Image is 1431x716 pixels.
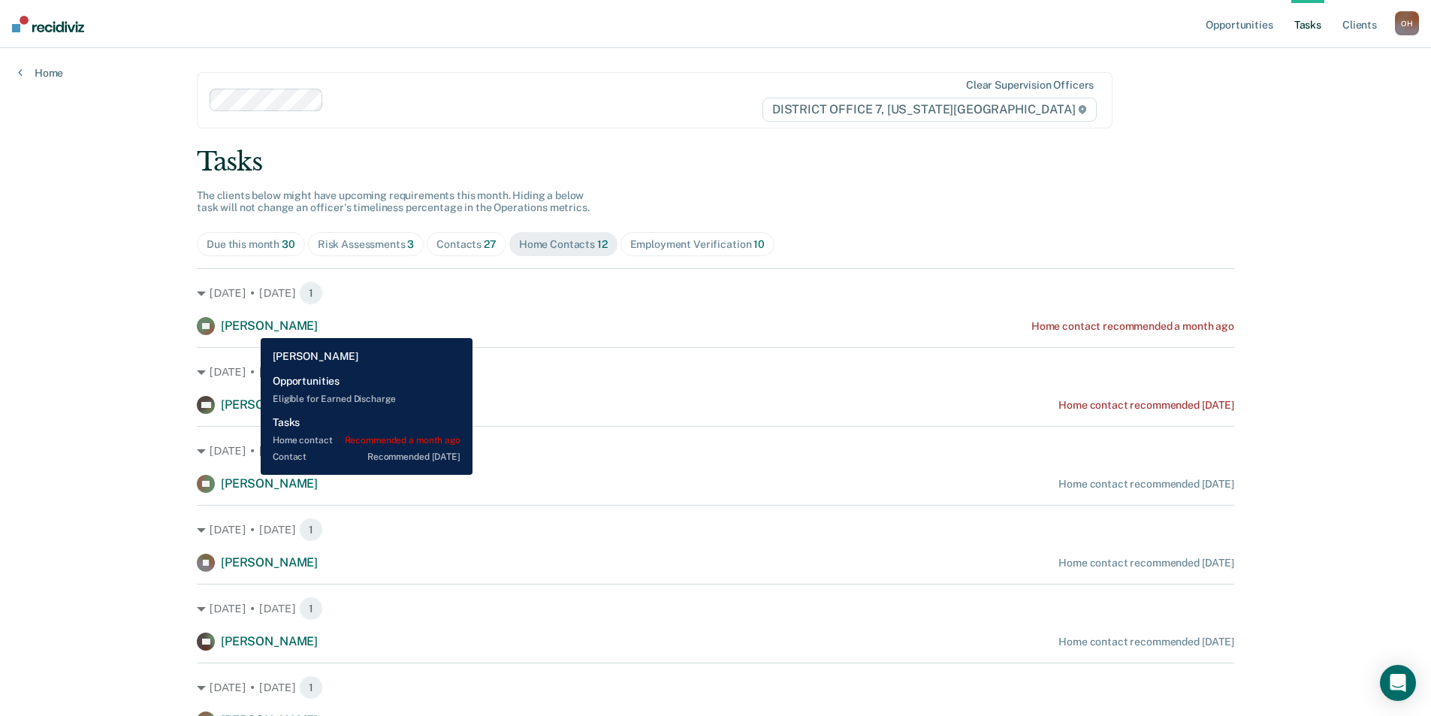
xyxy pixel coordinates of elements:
[299,597,323,621] span: 1
[299,675,323,699] span: 1
[597,238,608,250] span: 12
[221,555,318,569] span: [PERSON_NAME]
[197,281,1234,305] div: [DATE] • [DATE] 1
[221,476,318,491] span: [PERSON_NAME]
[1380,665,1416,701] div: Open Intercom Messenger
[299,439,323,463] span: 1
[197,439,1234,463] div: [DATE] • [DATE] 1
[1395,11,1419,35] button: OH
[197,597,1234,621] div: [DATE] • [DATE] 1
[1395,11,1419,35] div: O H
[299,281,323,305] span: 1
[519,238,608,251] div: Home Contacts
[197,147,1234,177] div: Tasks
[762,98,1097,122] span: DISTRICT OFFICE 7, [US_STATE][GEOGRAPHIC_DATA]
[197,675,1234,699] div: [DATE] • [DATE] 1
[753,238,765,250] span: 10
[436,238,497,251] div: Contacts
[630,238,765,251] div: Employment Verification
[966,79,1094,92] div: Clear supervision officers
[221,319,318,333] span: [PERSON_NAME]
[299,360,323,384] span: 1
[1058,478,1234,491] div: Home contact recommended [DATE]
[299,518,323,542] span: 1
[318,238,415,251] div: Risk Assessments
[1058,399,1234,412] div: Home contact recommended [DATE]
[1031,320,1234,333] div: Home contact recommended a month ago
[282,238,295,250] span: 30
[197,189,590,214] span: The clients below might have upcoming requirements this month. Hiding a below task will not chang...
[197,360,1234,384] div: [DATE] • [DATE] 1
[221,397,318,412] span: [PERSON_NAME]
[18,66,63,80] a: Home
[197,518,1234,542] div: [DATE] • [DATE] 1
[484,238,497,250] span: 27
[407,238,414,250] span: 3
[12,16,84,32] img: Recidiviz
[207,238,295,251] div: Due this month
[221,634,318,648] span: [PERSON_NAME]
[1058,557,1234,569] div: Home contact recommended [DATE]
[1058,636,1234,648] div: Home contact recommended [DATE]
